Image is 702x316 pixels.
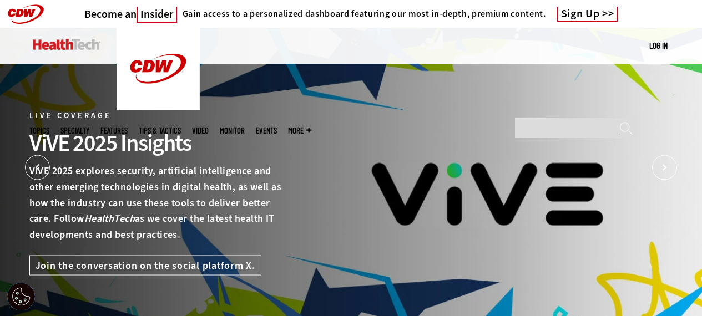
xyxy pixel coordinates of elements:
[192,126,209,135] a: Video
[117,28,200,110] img: Home
[652,155,677,180] button: Next
[29,126,49,135] span: Topics
[29,255,261,275] a: Join the conversation on the social platform X.
[183,8,546,19] h4: Gain access to a personalized dashboard featuring our most in-depth, premium content.
[177,8,546,19] a: Gain access to a personalized dashboard featuring our most in-depth, premium content.
[117,101,200,113] a: CDW
[84,212,135,225] em: HealthTech
[100,126,128,135] a: Features
[139,126,181,135] a: Tips & Tactics
[220,126,245,135] a: MonITor
[7,283,35,310] div: Cookie Settings
[60,126,89,135] span: Specialty
[33,39,100,50] img: Home
[84,7,177,21] a: Become anInsider
[25,155,50,180] button: Prev
[29,128,287,158] div: ViVE 2025 Insights
[7,283,35,310] button: Open Preferences
[84,7,177,21] h3: Become an
[29,163,287,243] p: ViVE 2025 explores security, artificial intelligence and other emerging technologies in digital h...
[649,40,668,50] a: Log in
[557,7,618,22] a: Sign Up
[137,7,177,23] span: Insider
[288,126,311,135] span: More
[649,40,668,52] div: User menu
[256,126,277,135] a: Events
